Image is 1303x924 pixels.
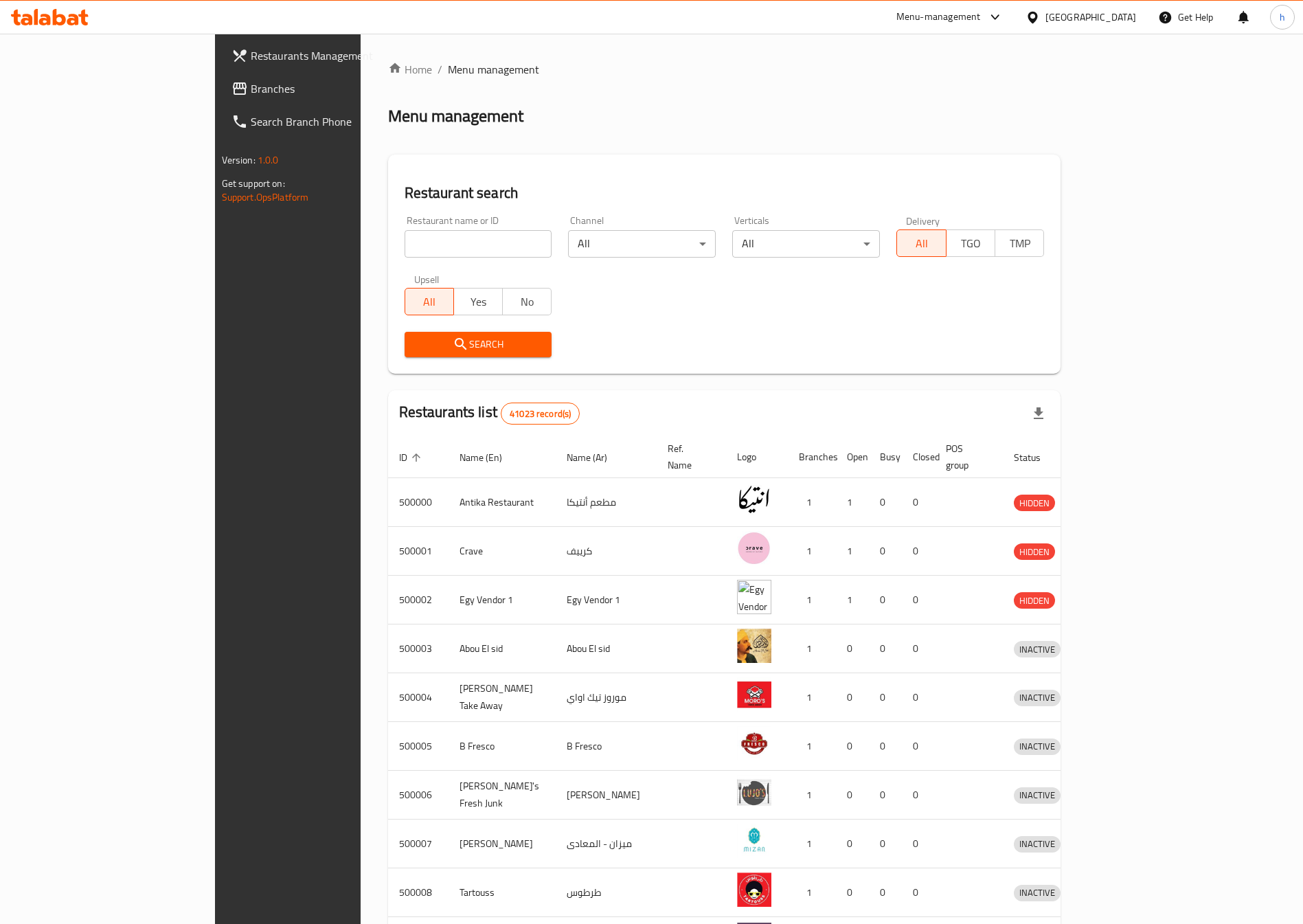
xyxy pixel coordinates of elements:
[836,527,869,576] td: 1
[449,868,556,917] td: Tartouss
[788,527,836,576] td: 1
[869,527,902,576] td: 0
[1022,397,1055,430] div: Export file
[902,527,935,576] td: 0
[388,61,1061,78] nav: breadcrumb
[788,722,836,771] td: 1
[1045,10,1136,25] div: [GEOGRAPHIC_DATA]
[449,771,556,820] td: [PERSON_NAME]'s Fresh Junk
[399,449,425,466] span: ID
[1280,10,1285,25] span: h
[1001,234,1039,253] span: TMP
[1014,495,1055,511] span: HIDDEN
[222,151,256,169] span: Version:
[896,229,946,257] button: All
[869,820,902,868] td: 0
[556,576,657,624] td: Egy Vendor 1
[836,436,869,478] th: Open
[788,624,836,673] td: 1
[460,449,520,466] span: Name (En)
[556,771,657,820] td: [PERSON_NAME]
[449,576,556,624] td: Egy Vendor 1
[1014,495,1055,511] div: HIDDEN
[836,673,869,722] td: 0
[502,288,552,315] button: No
[1014,593,1055,609] span: HIDDEN
[946,229,995,257] button: TGO
[788,478,836,527] td: 1
[1014,690,1061,706] div: INACTIVE
[836,868,869,917] td: 0
[1014,642,1061,657] span: INACTIVE
[508,292,546,312] span: No
[251,47,422,64] span: Restaurants Management
[556,673,657,722] td: موروز تيك اواي
[556,527,657,576] td: كرييف
[399,402,580,425] h2: Restaurants list
[220,39,433,72] a: Restaurants Management
[836,478,869,527] td: 1
[788,576,836,624] td: 1
[732,230,880,258] div: All
[405,183,1045,203] h2: Restaurant search
[788,436,836,478] th: Branches
[902,673,935,722] td: 0
[1014,739,1061,754] span: INACTIVE
[737,531,771,565] img: Crave
[411,292,449,312] span: All
[556,868,657,917] td: طرطوس
[737,580,771,614] img: Egy Vendor 1
[952,234,990,253] span: TGO
[788,868,836,917] td: 1
[405,288,454,315] button: All
[902,771,935,820] td: 0
[449,820,556,868] td: [PERSON_NAME]
[946,440,986,473] span: POS group
[902,868,935,917] td: 0
[416,336,541,353] span: Search
[1014,544,1055,560] span: HIDDEN
[222,174,285,192] span: Get support on:
[1014,836,1061,852] span: INACTIVE
[222,188,309,206] a: Support.OpsPlatform
[388,105,523,127] h2: Menu management
[869,673,902,722] td: 0
[1014,787,1061,804] div: INACTIVE
[788,673,836,722] td: 1
[869,722,902,771] td: 0
[251,80,422,97] span: Branches
[902,436,935,478] th: Closed
[449,478,556,527] td: Antika Restaurant
[737,872,771,907] img: Tartouss
[869,478,902,527] td: 0
[405,230,552,258] input: Search for restaurant name or ID..
[220,105,433,138] a: Search Branch Phone
[869,624,902,673] td: 0
[449,624,556,673] td: Abou El sid
[902,820,935,868] td: 0
[737,824,771,858] img: Mizan - Maadi
[836,820,869,868] td: 0
[869,771,902,820] td: 0
[258,151,279,169] span: 1.0.0
[568,230,716,258] div: All
[220,72,433,105] a: Branches
[438,61,442,78] li: /
[1014,690,1061,706] span: INACTIVE
[1014,787,1061,803] span: INACTIVE
[869,576,902,624] td: 0
[453,288,503,315] button: Yes
[737,482,771,517] img: Antika Restaurant
[788,771,836,820] td: 1
[906,216,940,225] label: Delivery
[737,775,771,809] img: Lujo's Fresh Junk
[405,332,552,357] button: Search
[449,527,556,576] td: Crave
[1014,449,1058,466] span: Status
[1014,885,1061,901] span: INACTIVE
[903,234,940,253] span: All
[902,478,935,527] td: 0
[414,274,440,284] label: Upsell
